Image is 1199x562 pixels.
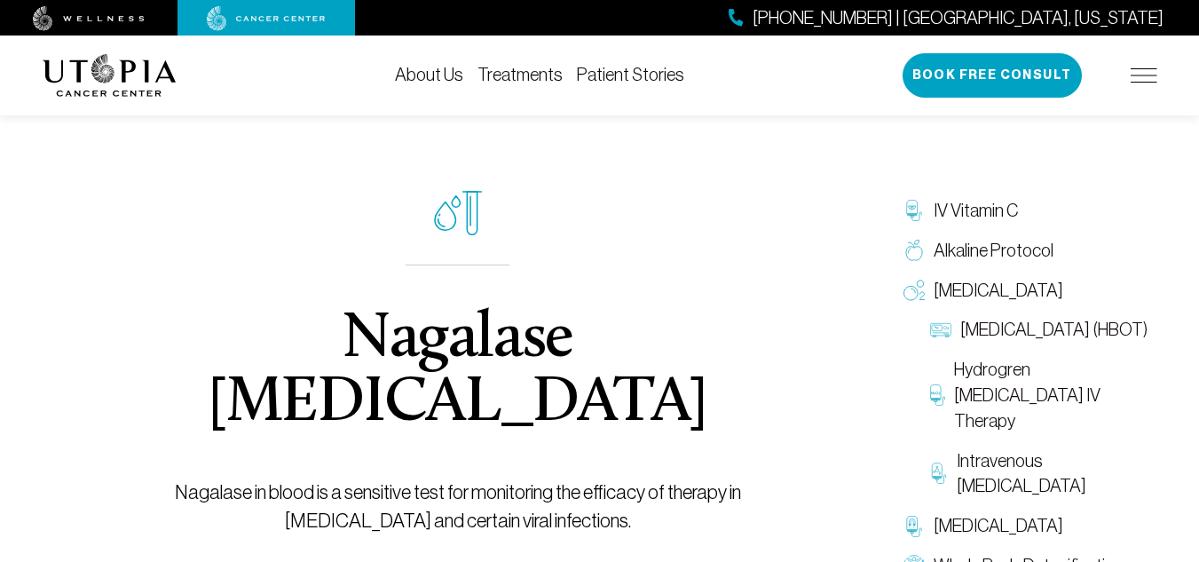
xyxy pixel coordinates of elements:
[934,198,1018,224] span: IV Vitamin C
[903,53,1082,98] button: Book Free Consult
[957,448,1148,500] span: Intravenous [MEDICAL_DATA]
[934,278,1063,304] span: [MEDICAL_DATA]
[895,506,1157,546] a: [MEDICAL_DATA]
[960,317,1148,343] span: [MEDICAL_DATA] (HBOT)
[729,5,1164,31] a: [PHONE_NUMBER] | [GEOGRAPHIC_DATA], [US_STATE]
[903,200,925,221] img: IV Vitamin C
[921,441,1157,507] a: Intravenous [MEDICAL_DATA]
[477,65,563,84] a: Treatments
[207,6,326,31] img: cancer center
[954,357,1148,433] span: Hydrogren [MEDICAL_DATA] IV Therapy
[930,384,945,406] img: Hydrogren Peroxide IV Therapy
[395,65,463,84] a: About Us
[104,479,811,535] p: Nagalase in blood is a sensitive test for monitoring the efficacy of therapy in [MEDICAL_DATA] an...
[104,308,811,436] h1: Nagalase [MEDICAL_DATA]
[33,6,145,31] img: wellness
[934,238,1053,264] span: Alkaline Protocol
[753,5,1164,31] span: [PHONE_NUMBER] | [GEOGRAPHIC_DATA], [US_STATE]
[903,240,925,261] img: Alkaline Protocol
[895,271,1157,311] a: [MEDICAL_DATA]
[895,191,1157,231] a: IV Vitamin C
[921,350,1157,440] a: Hydrogren [MEDICAL_DATA] IV Therapy
[903,280,925,301] img: Oxygen Therapy
[1131,68,1157,83] img: icon-hamburger
[577,65,684,84] a: Patient Stories
[934,513,1063,539] span: [MEDICAL_DATA]
[434,191,482,236] img: icon
[930,320,951,341] img: Hyperbaric Oxygen Therapy (HBOT)
[921,310,1157,350] a: [MEDICAL_DATA] (HBOT)
[895,231,1157,271] a: Alkaline Protocol
[930,463,949,484] img: Intravenous Ozone Therapy
[43,54,177,97] img: logo
[903,516,925,537] img: Chelation Therapy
